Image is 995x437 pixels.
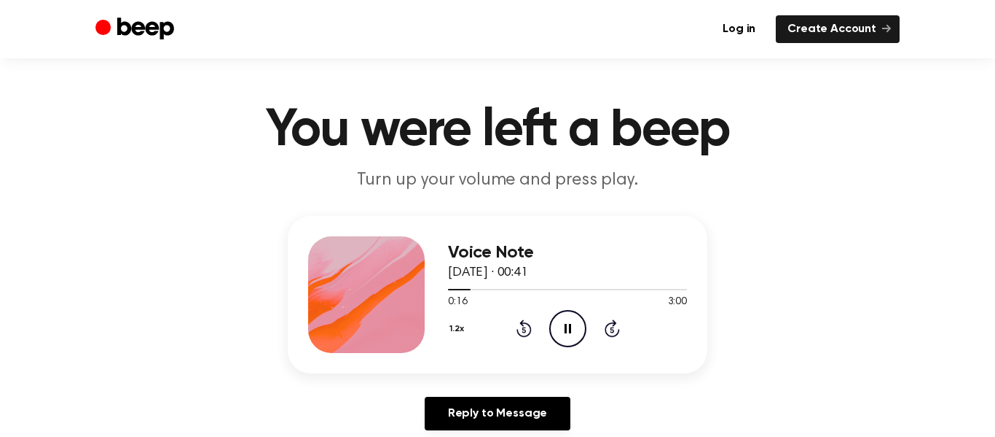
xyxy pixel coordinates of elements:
button: 1.2x [448,317,470,341]
a: Log in [711,15,767,43]
span: 3:00 [668,295,687,310]
a: Create Account [776,15,900,43]
a: Reply to Message [425,397,570,430]
a: Beep [95,15,178,44]
span: [DATE] · 00:41 [448,266,528,279]
p: Turn up your volume and press play. [218,169,777,193]
h3: Voice Note [448,243,687,263]
span: 0:16 [448,295,467,310]
h1: You were left a beep [125,104,870,157]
